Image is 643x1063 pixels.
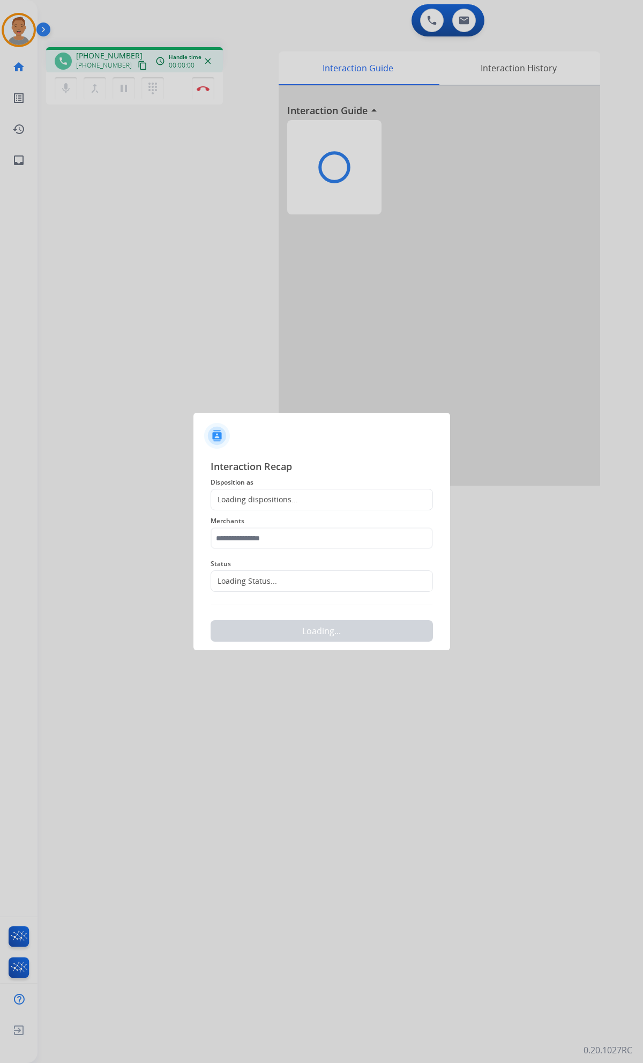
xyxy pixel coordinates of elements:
[584,1044,632,1057] p: 0.20.1027RC
[211,557,433,570] span: Status
[211,459,433,476] span: Interaction Recap
[211,494,298,505] div: Loading dispositions...
[211,620,433,642] button: Loading...
[211,515,433,527] span: Merchants
[204,423,230,449] img: contactIcon
[211,476,433,489] span: Disposition as
[211,576,277,586] div: Loading Status...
